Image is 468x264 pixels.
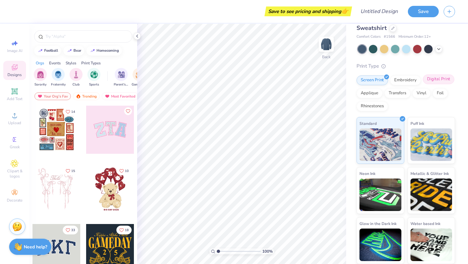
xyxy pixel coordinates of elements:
span: Greek [10,144,20,150]
div: filter for Parent's Weekend [114,68,129,87]
button: filter button [114,68,129,87]
div: Events [49,60,61,66]
img: Back [320,38,333,51]
div: Digital Print [423,74,454,84]
span: Parent's Weekend [114,82,129,87]
span: Glow in the Dark Ink [359,220,396,227]
img: trend_line.gif [67,49,72,53]
img: trend_line.gif [90,49,95,53]
div: Print Type [357,62,455,70]
img: most_fav.gif [105,94,110,99]
span: # 1566 [384,34,395,40]
img: Glow in the Dark Ink [359,229,401,261]
div: Applique [357,88,383,98]
span: Metallic & Glitter Ink [410,170,449,177]
div: Most Favorited [102,92,138,100]
span: 100 % [262,248,273,254]
img: Sorority Image [37,71,44,78]
button: Like [63,107,78,116]
span: 👉 [341,7,348,15]
button: filter button [132,68,147,87]
div: filter for Club [70,68,83,87]
span: 33 [71,229,75,232]
span: Standard [359,120,377,127]
img: trending.gif [76,94,81,99]
img: Metallic & Glitter Ink [410,178,452,211]
span: Club [72,82,80,87]
button: filter button [34,68,47,87]
span: Neon Ink [359,170,375,177]
button: filter button [87,68,100,87]
div: bear [73,49,81,52]
button: filter button [51,68,66,87]
span: Water based Ink [410,220,440,227]
img: Puff Ink [410,128,452,161]
img: Club Image [72,71,80,78]
button: Like [116,166,132,175]
div: filter for Fraternity [51,68,66,87]
img: Parent's Weekend Image [118,71,125,78]
img: Game Day Image [136,71,143,78]
div: Trending [73,92,100,100]
span: Fraternity [51,82,66,87]
input: Untitled Design [355,5,403,18]
span: 18 [125,229,129,232]
div: filter for Sorority [34,68,47,87]
button: bear [63,46,84,56]
button: Like [116,226,132,234]
span: Minimum Order: 12 + [398,34,431,40]
button: football [34,46,61,56]
button: Like [124,107,132,115]
span: 14 [71,110,75,113]
div: Orgs [36,60,44,66]
span: 10 [125,169,129,173]
div: Save to see pricing and shipping [266,7,350,16]
img: Standard [359,128,401,161]
span: Image AI [7,48,22,53]
span: Decorate [7,198,22,203]
span: Upload [8,120,21,125]
img: Fraternity Image [55,71,62,78]
div: Back [322,54,331,60]
div: Vinyl [412,88,431,98]
div: Screen Print [357,75,388,85]
img: Sports Image [90,71,98,78]
div: Rhinestones [357,101,388,111]
button: filter button [70,68,83,87]
div: Embroidery [390,75,421,85]
span: Designs [7,72,22,77]
img: Neon Ink [359,178,401,211]
button: Save [408,6,439,17]
div: homecoming [97,49,119,52]
span: Add Text [7,96,22,101]
input: Try "Alpha" [45,33,128,40]
div: filter for Sports [87,68,100,87]
span: Game Day [132,82,147,87]
div: Your Org's Fav [34,92,71,100]
span: Comfort Colors [357,34,381,40]
div: football [44,49,58,52]
span: Sports [89,82,99,87]
button: Like [63,166,78,175]
img: Water based Ink [410,229,452,261]
img: trend_line.gif [38,49,43,53]
span: Puff Ink [410,120,424,127]
div: Transfers [384,88,410,98]
div: Styles [66,60,76,66]
img: most_fav.gif [37,94,43,99]
span: Clipart & logos [3,168,26,179]
strong: Need help? [24,244,47,250]
div: Print Types [81,60,101,66]
button: Like [63,226,78,234]
div: Foil [433,88,448,98]
div: filter for Game Day [132,68,147,87]
span: Sorority [34,82,46,87]
span: 15 [71,169,75,173]
button: homecoming [86,46,122,56]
